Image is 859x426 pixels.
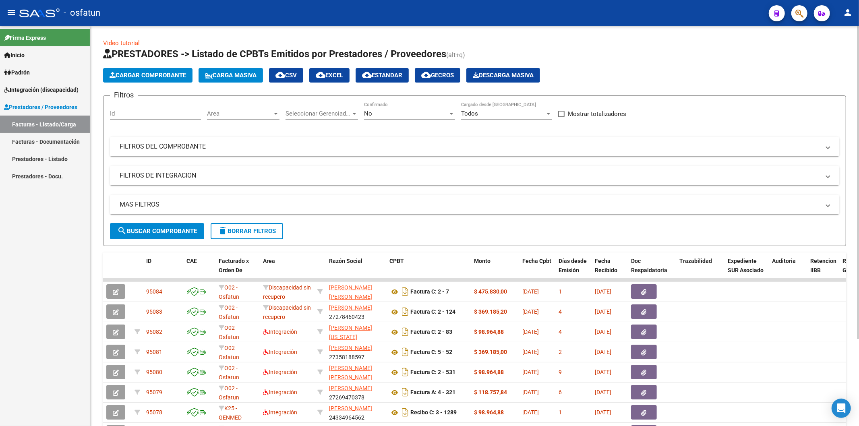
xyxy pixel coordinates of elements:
datatable-header-cell: Fecha Recibido [592,252,628,288]
mat-icon: search [117,226,127,236]
span: Integración [263,349,297,355]
mat-icon: menu [6,8,16,17]
span: Retencion IIBB [810,258,836,273]
span: Inicio [4,51,25,60]
span: [DATE] [595,308,611,315]
div: 27345879299 [329,323,383,340]
div: 24334964562 [329,404,383,421]
datatable-header-cell: Razón Social [326,252,386,288]
span: Discapacidad sin recupero [263,284,311,300]
span: [DATE] [522,329,539,335]
span: [PERSON_NAME] [329,405,372,412]
span: 95080 [146,369,162,375]
strong: $ 369.185,00 [474,349,507,355]
span: Mostrar totalizadores [568,109,626,119]
span: Cargar Comprobante [110,72,186,79]
span: Trazabilidad [679,258,712,264]
a: Video tutorial [103,39,140,47]
span: Auditoria [772,258,796,264]
span: Gecros [421,72,454,79]
span: 95084 [146,288,162,295]
span: 2 [559,349,562,355]
datatable-header-cell: CAE [183,252,215,288]
span: Días desde Emisión [559,258,587,273]
datatable-header-cell: Auditoria [769,252,807,288]
datatable-header-cell: ID [143,252,183,288]
strong: Recibo C: 3 - 1289 [410,409,457,416]
mat-icon: cloud_download [275,70,285,80]
mat-expansion-panel-header: FILTROS DE INTEGRACION [110,166,839,185]
span: Area [263,258,275,264]
span: Fecha Recibido [595,258,617,273]
span: [PERSON_NAME] [PERSON_NAME] [329,284,372,300]
strong: Factura C: 2 - 83 [410,329,452,335]
span: Doc Respaldatoria [631,258,667,273]
span: Fecha Cpbt [522,258,551,264]
i: Descargar documento [400,305,410,318]
button: Estandar [356,68,409,83]
span: Integración [263,369,297,375]
datatable-header-cell: Retencion IIBB [807,252,839,288]
datatable-header-cell: Días desde Emisión [555,252,592,288]
datatable-header-cell: Expediente SUR Asociado [724,252,769,288]
span: [PERSON_NAME][US_STATE] [329,325,372,340]
span: CAE [186,258,197,264]
datatable-header-cell: Area [260,252,314,288]
mat-icon: cloud_download [316,70,325,80]
span: CSV [275,72,297,79]
span: 1 [559,288,562,295]
div: 27269470378 [329,384,383,401]
span: 95081 [146,349,162,355]
span: Prestadores / Proveedores [4,103,77,112]
mat-expansion-panel-header: MAS FILTROS [110,195,839,214]
strong: Factura A: 4 - 321 [410,389,455,396]
span: 95079 [146,389,162,395]
span: (alt+q) [446,51,465,59]
span: CPBT [389,258,404,264]
span: Descarga Masiva [473,72,534,79]
datatable-header-cell: Facturado x Orden De [215,252,260,288]
span: [DATE] [595,409,611,416]
span: Estandar [362,72,402,79]
i: Descargar documento [400,325,410,338]
span: Padrón [4,68,30,77]
span: No [364,110,372,117]
span: [DATE] [522,409,539,416]
strong: $ 98.964,88 [474,369,504,375]
span: Discapacidad sin recupero [263,304,311,320]
div: 27278460423 [329,303,383,320]
span: 4 [559,329,562,335]
i: Descargar documento [400,366,410,378]
button: Cargar Comprobante [103,68,192,83]
span: Buscar Comprobante [117,227,197,235]
mat-panel-title: FILTROS DEL COMPROBANTE [120,142,820,151]
span: O02 - Osfatun Propio [219,385,239,410]
strong: $ 118.757,84 [474,389,507,395]
span: [DATE] [522,389,539,395]
span: Carga Masiva [205,72,257,79]
button: Borrar Filtros [211,223,283,239]
span: [PERSON_NAME] [329,345,372,351]
mat-icon: person [843,8,853,17]
span: [DATE] [595,288,611,295]
div: Open Intercom Messenger [832,399,851,418]
span: Borrar Filtros [218,227,276,235]
span: O02 - Osfatun Propio [219,304,239,329]
span: Area [207,110,272,117]
span: 95082 [146,329,162,335]
span: [PERSON_NAME] [PERSON_NAME] [329,365,372,381]
span: Integración [263,329,297,335]
mat-panel-title: MAS FILTROS [120,200,820,209]
span: Facturado x Orden De [219,258,249,273]
span: O02 - Osfatun Propio [219,284,239,309]
h3: Filtros [110,89,138,101]
div: 27238681311 [329,364,383,381]
strong: $ 98.964,88 [474,409,504,416]
datatable-header-cell: Doc Respaldatoria [628,252,676,288]
strong: Factura C: 2 - 7 [410,289,449,295]
button: Descarga Masiva [466,68,540,83]
button: CSV [269,68,303,83]
app-download-masive: Descarga masiva de comprobantes (adjuntos) [466,68,540,83]
span: ID [146,258,151,264]
span: Firma Express [4,33,46,42]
